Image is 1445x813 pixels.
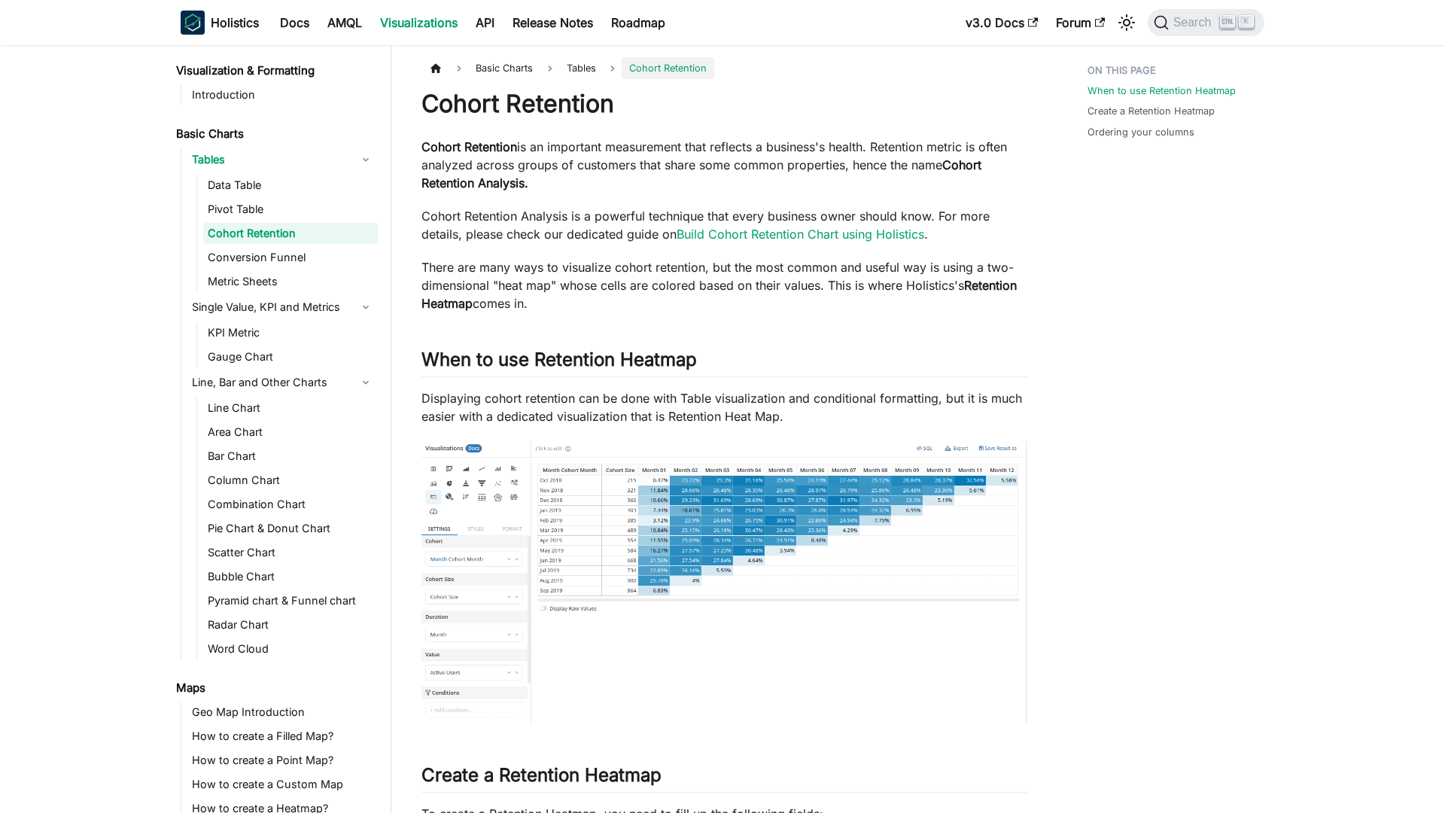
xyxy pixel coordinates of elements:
a: HolisticsHolistics [181,11,259,35]
a: Scatter Chart [203,542,378,563]
a: Forum [1047,11,1114,35]
a: Pyramid chart & Funnel chart [203,590,378,611]
a: v3.0 Docs [957,11,1047,35]
a: Radar Chart [203,614,378,635]
p: is an important measurement that reflects a business's health. Retention metric is often analyzed... [421,138,1027,192]
a: Ordering your columns [1088,125,1194,139]
a: Gauge Chart [203,346,378,367]
a: Conversion Funnel [203,247,378,268]
a: Area Chart [203,422,378,443]
a: How to create a Point Map? [187,750,378,771]
a: Create a Retention Heatmap [1088,104,1215,118]
span: Search [1169,16,1221,29]
p: There are many ways to visualize cohort retention, but the most common and useful way is using a ... [421,258,1027,312]
a: How to create a Filled Map? [187,726,378,747]
a: Visualizations [371,11,467,35]
button: Switch between dark and light mode (currently light mode) [1115,11,1139,35]
a: Docs [271,11,318,35]
button: Search (Ctrl+K) [1148,9,1264,36]
a: Bar Chart [203,446,378,467]
img: Holistics [181,11,205,35]
p: Displaying cohort retention can be done with Table visualization and conditional formatting, but ... [421,389,1027,425]
a: Data Table [203,175,378,196]
a: Visualization & Formatting [172,60,378,81]
a: Introduction [187,84,378,105]
nav: Docs sidebar [166,45,391,813]
a: When to use Retention Heatmap [1088,84,1236,98]
a: Roadmap [602,11,674,35]
kbd: K [1239,15,1254,29]
a: Column Chart [203,470,378,491]
a: Tables [187,148,378,172]
a: Geo Map Introduction [187,702,378,723]
a: Line, Bar and Other Charts [187,370,378,394]
a: Cohort Retention [203,223,378,244]
a: Pivot Table [203,199,378,220]
h2: When to use Retention Heatmap [421,349,1027,377]
a: Home page [421,57,450,79]
a: Bubble Chart [203,566,378,587]
h1: Cohort Retention [421,89,1027,119]
a: Line Chart [203,397,378,419]
a: Basic Charts [172,123,378,145]
span: Cohort Retention [622,57,714,79]
span: Basic Charts [468,57,540,79]
a: Combination Chart [203,494,378,515]
nav: Breadcrumbs [421,57,1027,79]
a: Word Cloud [203,638,378,659]
a: AMQL [318,11,371,35]
a: How to create a Custom Map [187,774,378,795]
strong: Cohort Retention [421,139,517,154]
h2: Create a Retention Heatmap [421,764,1027,793]
b: Holistics [211,14,259,32]
a: API [467,11,503,35]
a: Maps [172,677,378,699]
a: Single Value, KPI and Metrics [187,295,378,319]
a: Metric Sheets [203,271,378,292]
a: Build Cohort Retention Chart using Holistics [677,227,924,242]
a: Pie Chart & Donut Chart [203,518,378,539]
a: Release Notes [503,11,602,35]
p: Cohort Retention Analysis is a powerful technique that every business owner should know. For more... [421,207,1027,243]
span: Tables [559,57,604,79]
a: KPI Metric [203,322,378,343]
